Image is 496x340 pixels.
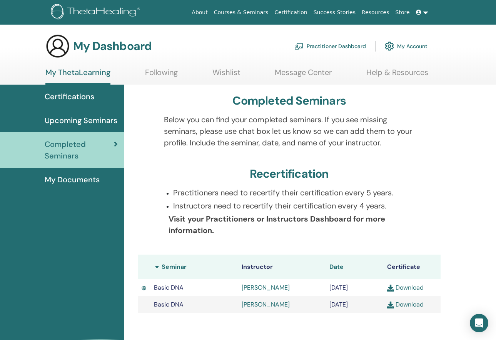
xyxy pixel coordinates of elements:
h3: My Dashboard [73,39,152,53]
b: Visit your Practitioners or Instructors Dashboard for more information. [169,214,385,235]
img: download.svg [387,285,394,292]
span: Basic DNA [154,300,184,308]
a: Help & Resources [366,68,428,83]
h3: Recertification [250,167,329,181]
div: Open Intercom Messenger [470,314,488,332]
a: Download [387,283,424,292]
a: [PERSON_NAME] [242,283,290,292]
td: [DATE] [326,279,383,296]
a: Resources [359,5,392,20]
a: Date [329,263,344,271]
img: logo.png [51,4,143,21]
a: My Account [385,38,428,55]
a: Message Center [275,68,332,83]
img: Active Certificate [142,285,146,291]
th: Instructor [238,255,326,279]
p: Instructors need to recertify their certification every 4 years. [173,200,414,212]
span: Basic DNA [154,283,184,292]
td: [DATE] [326,296,383,313]
img: cog.svg [385,40,394,53]
a: My ThetaLearning [45,68,110,85]
h3: Completed Seminars [232,94,346,108]
a: About [189,5,210,20]
span: My Documents [45,174,100,185]
th: Certificate [383,255,441,279]
p: Below you can find your completed seminars. If you see missing seminars, please use chat box let ... [164,114,414,148]
span: Certifications [45,91,94,102]
a: Following [145,68,178,83]
a: Success Stories [311,5,359,20]
a: Wishlist [212,68,240,83]
span: Upcoming Seminars [45,115,117,126]
a: Download [387,300,424,308]
a: Practitioner Dashboard [294,38,366,55]
img: generic-user-icon.jpg [45,34,70,58]
a: Store [392,5,413,20]
a: Courses & Seminars [211,5,272,20]
a: [PERSON_NAME] [242,300,290,308]
img: chalkboard-teacher.svg [294,43,304,50]
img: download.svg [387,302,394,308]
a: Certification [271,5,310,20]
span: Completed Seminars [45,138,114,162]
p: Practitioners need to recertify their certification every 5 years. [173,187,414,198]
